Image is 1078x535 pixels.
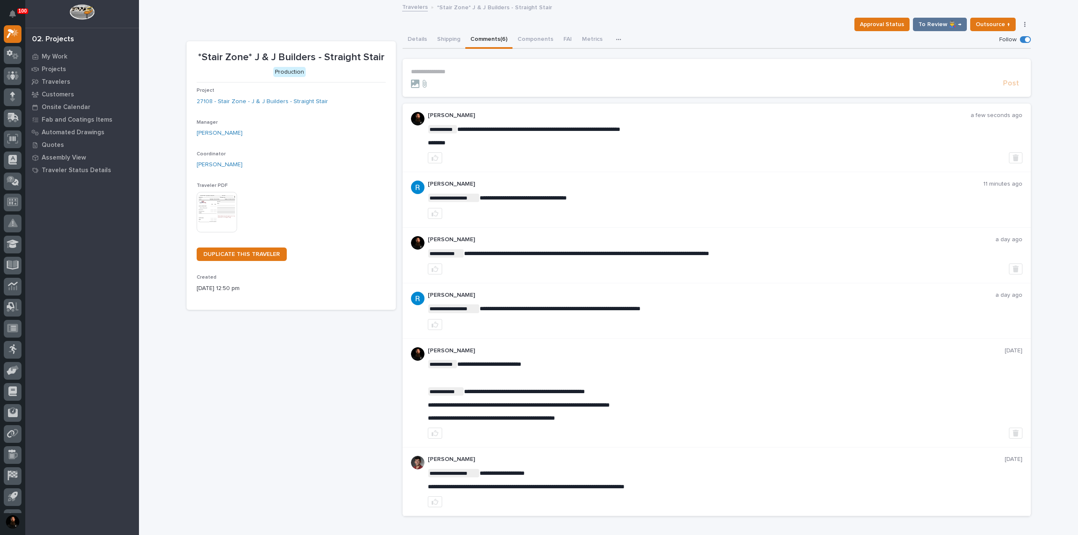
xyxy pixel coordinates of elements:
a: Projects [25,63,139,75]
div: Notifications100 [11,10,21,24]
p: Travelers [42,78,70,86]
p: [PERSON_NAME] [428,236,995,243]
a: Quotes [25,138,139,151]
button: Delete post [1009,152,1022,163]
p: *Stair Zone* J & J Builders - Straight Stair [197,51,386,64]
p: Automated Drawings [42,129,104,136]
img: Workspace Logo [69,4,94,20]
button: Delete post [1009,428,1022,439]
button: Delete post [1009,264,1022,274]
p: [DATE] [1005,456,1022,463]
button: users-avatar [4,513,21,531]
a: Customers [25,88,139,101]
span: Traveler PDF [197,183,228,188]
button: Shipping [432,31,465,49]
p: a few seconds ago [971,112,1022,119]
button: FAI [558,31,577,49]
p: Traveler Status Details [42,167,111,174]
span: Manager [197,120,218,125]
p: 100 [19,8,27,14]
div: 02. Projects [32,35,74,44]
span: Created [197,275,216,280]
button: Comments (6) [465,31,512,49]
p: Onsite Calendar [42,104,91,111]
p: [PERSON_NAME] [428,181,983,188]
p: *Stair Zone* J & J Builders - Straight Stair [437,2,552,11]
a: 27108 - Stair Zone - J & J Builders - Straight Stair [197,97,328,106]
span: Approval Status [860,19,904,29]
a: Travelers [25,75,139,88]
button: like this post [428,208,442,219]
p: Follow [999,36,1017,43]
img: ACg8ocJzREKTsG2KK4bFBgITIeWKBuirZsrmGEaft0VLTV-nABbOCg=s96-c [411,292,424,305]
a: [PERSON_NAME] [197,160,243,169]
button: like this post [428,496,442,507]
a: Fab and Coatings Items [25,113,139,126]
p: [PERSON_NAME] [428,456,1005,463]
a: My Work [25,50,139,63]
p: [DATE] 12:50 pm [197,284,386,293]
img: zmKUmRVDQjmBLfnAs97p [411,347,424,361]
p: Fab and Coatings Items [42,116,112,124]
button: Approval Status [854,18,910,31]
a: Assembly View [25,151,139,164]
span: Project [197,88,214,93]
span: Outsource ↑ [976,19,1010,29]
img: zmKUmRVDQjmBLfnAs97p [411,112,424,125]
a: Traveler Status Details [25,164,139,176]
p: a day ago [995,236,1022,243]
img: ACg8ocJzREKTsG2KK4bFBgITIeWKBuirZsrmGEaft0VLTV-nABbOCg=s96-c [411,181,424,194]
img: ROij9lOReuV7WqYxWfnW [411,456,424,469]
button: Metrics [577,31,608,49]
a: Automated Drawings [25,126,139,138]
p: Assembly View [42,154,86,162]
button: Post [1000,79,1022,88]
button: To Review 👨‍🏭 → [913,18,967,31]
a: [PERSON_NAME] [197,129,243,138]
a: Travelers [402,2,428,11]
span: Coordinator [197,152,226,157]
p: [PERSON_NAME] [428,347,1005,354]
button: like this post [428,264,442,274]
p: Customers [42,91,74,98]
p: a day ago [995,292,1022,299]
button: like this post [428,152,442,163]
a: Onsite Calendar [25,101,139,113]
p: Quotes [42,141,64,149]
span: To Review 👨‍🏭 → [918,19,961,29]
p: Projects [42,66,66,73]
button: like this post [428,428,442,439]
p: [PERSON_NAME] [428,292,995,299]
p: [PERSON_NAME] [428,112,971,119]
div: Production [273,67,306,77]
img: zmKUmRVDQjmBLfnAs97p [411,236,424,250]
p: [DATE] [1005,347,1022,354]
span: DUPLICATE THIS TRAVELER [203,251,280,257]
button: like this post [428,319,442,330]
button: Outsource ↑ [970,18,1016,31]
button: Notifications [4,5,21,23]
button: Components [512,31,558,49]
span: Post [1003,79,1019,88]
button: Details [403,31,432,49]
a: DUPLICATE THIS TRAVELER [197,248,287,261]
p: 11 minutes ago [983,181,1022,188]
p: My Work [42,53,67,61]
